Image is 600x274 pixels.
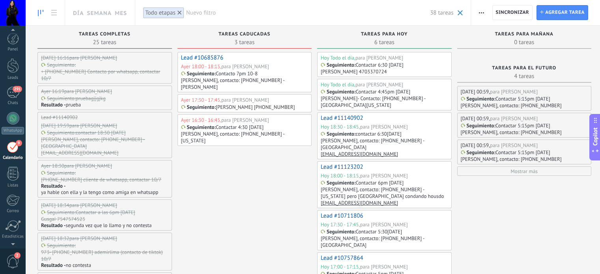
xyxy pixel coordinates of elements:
p: Seguimiento [47,209,75,216]
div: : [181,104,216,110]
div: para [PERSON_NAME] [69,54,117,61]
div: para [PERSON_NAME] [221,63,269,70]
div: [DATE] 00:59, [461,88,490,95]
div: [DATE] 18:34 [41,202,69,209]
span: Tareas caducadas [219,32,270,37]
div: : [321,229,356,235]
div: para [PERSON_NAME] [360,172,407,179]
div: Hoy 17:30 - 17:45, [321,221,360,228]
div: Listas [2,183,24,188]
div: para [PERSON_NAME] [355,54,403,61]
p: Contactar 6:30 [DATE] [356,62,404,68]
div: Tareas caducadas [181,32,308,38]
div: para [PERSON_NAME] [490,142,538,149]
p: [PERSON_NAME], contacto: [PHONE_NUMBER] - [US_STATE] [181,130,307,144]
div: [DATE] 00:59, [461,142,490,149]
div: [DATE] 00:59, [461,115,490,122]
span: Nuevo filtro [186,9,430,17]
p: Seguimiento [327,229,354,235]
a: To-do list [47,5,61,21]
div: : [41,129,76,136]
p: Contactar 5:15pm [DATE] [495,122,550,129]
p: contactar 6:30[DATE] [356,130,402,137]
p: prueba [65,102,81,108]
span: Tareas para hoy [361,32,408,37]
div: para [PERSON_NAME] [490,115,538,122]
p: Contactar 4:30 [DATE] [216,124,264,130]
div: para [PERSON_NAME] [69,122,117,129]
div: Hoy 18:00 - 18:15, [321,172,360,179]
p: Gusgai 7547574523 [41,216,85,222]
div: [DATE] 16:16 [41,54,69,61]
div: Ayer 16:30 - 16:45, [181,117,221,123]
p: Seguimiento [327,89,354,95]
p: ya hable con ella y la tengo como amiga en whatsapp [41,189,158,196]
div: [DATE] 19:59 [41,122,69,129]
span: Tareas para mañana [495,32,554,37]
a: [EMAIL_ADDRESS][DOMAIN_NAME] [41,149,118,156]
span: 9 [16,140,22,146]
p: [PHONE_NUMBER] cliente de whatsapp, contactar 10/7 [41,176,161,183]
span: Agregar tarea [545,6,585,20]
div: : [181,71,216,77]
button: Agregar tarea [536,5,588,20]
div: : [41,95,76,102]
div: Ayer 18:30 [41,162,64,169]
p: Seguimiento [327,62,354,68]
p: Seguimiento [467,149,494,156]
p: [PERSON_NAME], contacto: [PHONE_NUMBER] - [US_STATE] pero [GEOGRAPHIC_DATA] condando housdo [321,186,447,199]
span: 38 tareas [430,9,453,17]
div: : [41,209,76,216]
p: [PERSON_NAME] [PHONE_NUMBER] [216,104,295,110]
a: [EMAIL_ADDRESS][DOMAIN_NAME] [321,199,398,206]
div: Hoy 17:00 - 17:15, [321,263,360,270]
div: para [PERSON_NAME] [360,221,407,228]
p: [PERSON_NAME], contacto: [PHONE_NUMBER] [461,156,562,162]
div: Hoy Todo el día, [321,54,355,61]
p: segunda vez que lo llamo y no contesta [65,222,151,229]
div: para [PERSON_NAME] [64,162,112,169]
div: para [PERSON_NAME] [221,97,269,103]
span: Tareas para el futuro [492,65,556,71]
p: [PERSON_NAME], contacto: [PHONE_NUMBER] - [GEOGRAPHIC_DATA] [41,136,167,149]
p: Contacto 7pm 10-8 [216,70,258,77]
div: : [181,124,216,130]
div: Chats [2,101,24,106]
div: Ayer 18:00 - 18:15, [181,63,221,70]
div: Hoy 18:30 - 18:45, [321,123,360,130]
a: Lead #11140902 [321,114,363,122]
div: Todo etapas [145,9,176,17]
div: Panel [2,47,24,52]
div: : [461,123,496,129]
p: Seguimiento [327,180,354,186]
div: Estadísticas [2,234,24,239]
p: Seguimiento [467,123,494,129]
p: Seguimiento [327,131,354,137]
p: Seguimiento [47,62,75,68]
div: : [461,149,496,156]
p: Seguimiento [187,71,215,77]
div: : [41,62,76,68]
a: [EMAIL_ADDRESS][DOMAIN_NAME] [321,151,398,157]
div: [DATE] 18:32 [41,235,69,242]
div: WhatsApp [2,127,24,134]
p: Contactar a las 6pm [DATE] [76,209,135,216]
p: Seguimiento [47,242,75,249]
p: [PERSON_NAME] 4703370724 [321,68,387,75]
p: Seguimiento [187,124,215,130]
div: Tareas para el futuro [461,65,588,72]
div: Tareas para mañana [461,32,588,38]
div: : [461,96,496,102]
span: 4 tareas [461,72,588,80]
span: Tareas completas [79,32,131,37]
span: Sincronizar [496,10,529,15]
span: 2 [14,252,21,259]
div: Tareas para hoy [321,32,448,38]
div: para [PERSON_NAME] [355,81,403,88]
div: Ayer 16:19 [41,88,64,95]
div: Leads [2,75,24,80]
div: : [41,242,76,249]
div: Resultado - [41,222,65,229]
button: Más [476,5,487,20]
a: Lead #10757864 [321,254,363,262]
